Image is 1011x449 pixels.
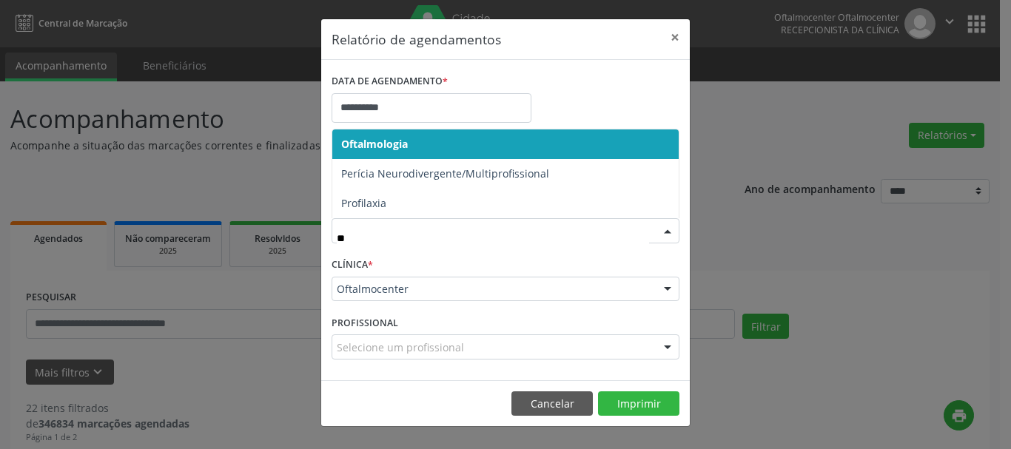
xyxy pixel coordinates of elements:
button: Cancelar [511,391,593,416]
label: DATA DE AGENDAMENTO [332,70,448,93]
span: Selecione um profissional [337,340,464,355]
span: Perícia Neurodivergente/Multiprofissional [341,166,549,180]
label: PROFISSIONAL [332,311,398,334]
span: Profilaxia [341,196,386,210]
label: CLÍNICA [332,254,373,277]
span: Oftalmocenter [337,282,649,297]
span: Oftalmologia [341,137,408,151]
button: Close [660,19,690,55]
button: Imprimir [598,391,679,416]
h5: Relatório de agendamentos [332,30,501,49]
